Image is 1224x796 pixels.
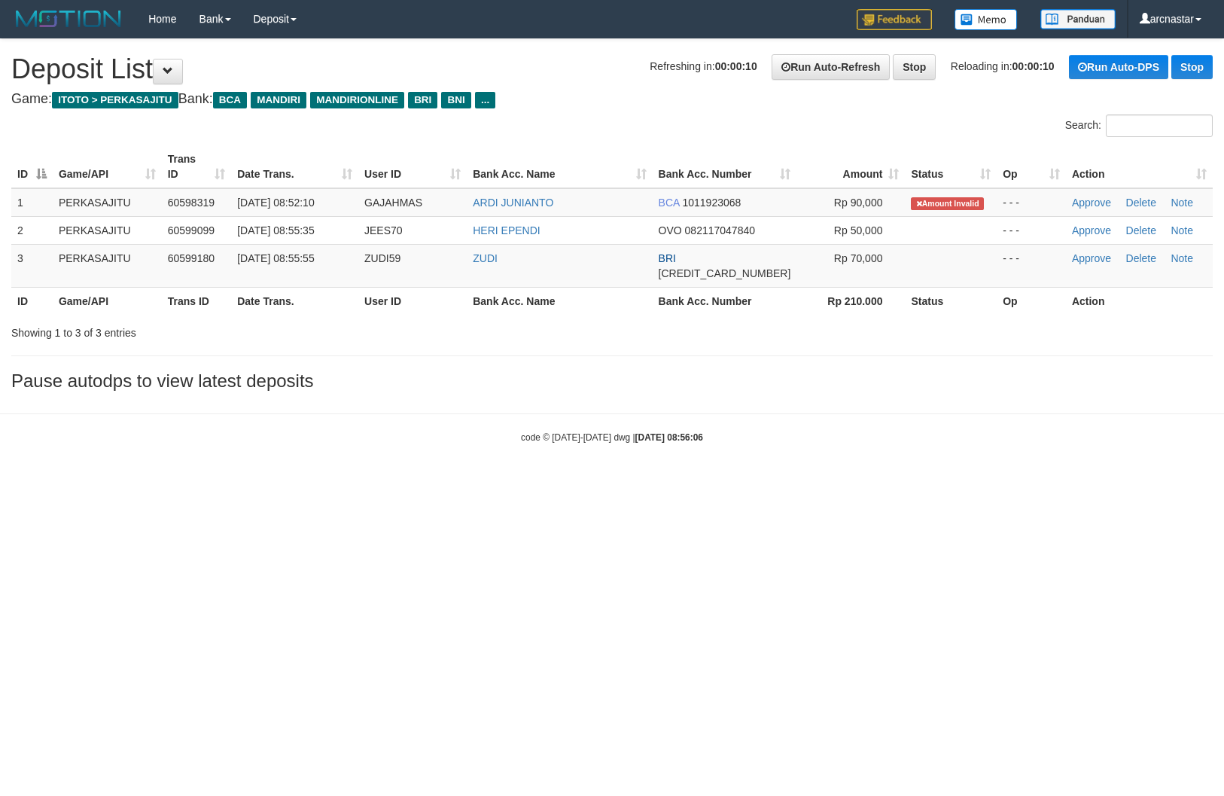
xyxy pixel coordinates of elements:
td: PERKASAJITU [53,244,162,287]
td: 2 [11,216,53,244]
label: Search: [1065,114,1213,137]
a: HERI EPENDI [473,224,540,236]
th: Bank Acc. Number: activate to sort column ascending [653,145,797,188]
span: Refreshing in: [650,60,757,72]
span: Rp 70,000 [834,252,883,264]
span: [DATE] 08:52:10 [237,197,314,209]
th: Bank Acc. Name [467,287,652,315]
span: MANDIRI [251,92,306,108]
th: Game/API: activate to sort column ascending [53,145,162,188]
img: MOTION_logo.png [11,8,126,30]
strong: 00:00:10 [1012,60,1055,72]
span: JEES70 [364,224,403,236]
th: Trans ID [162,287,231,315]
a: Delete [1126,197,1156,209]
span: [DATE] 08:55:35 [237,224,314,236]
span: OVO [659,224,682,236]
th: Action: activate to sort column ascending [1066,145,1213,188]
span: Copy 1011923068 to clipboard [682,197,741,209]
span: [DATE] 08:55:55 [237,252,314,264]
a: Approve [1072,224,1111,236]
span: 60599180 [168,252,215,264]
span: BCA [213,92,247,108]
a: Stop [1171,55,1213,79]
td: PERKASAJITU [53,188,162,217]
span: BNI [441,92,470,108]
span: Copy 588401000267500 to clipboard [659,267,791,279]
a: Delete [1126,224,1156,236]
span: Amount is not matched [911,197,983,210]
th: Rp 210.000 [796,287,905,315]
span: ITOTO > PERKASAJITU [52,92,178,108]
span: BRI [408,92,437,108]
span: 60598319 [168,197,215,209]
small: code © [DATE]-[DATE] dwg | [521,432,703,443]
span: BRI [659,252,676,264]
td: PERKASAJITU [53,216,162,244]
th: Date Trans. [231,287,358,315]
a: ZUDI [473,252,498,264]
th: ID [11,287,53,315]
th: User ID [358,287,467,315]
td: - - - [997,244,1066,287]
th: Op: activate to sort column ascending [997,145,1066,188]
td: 3 [11,244,53,287]
input: Search: [1106,114,1213,137]
th: Bank Acc. Name: activate to sort column ascending [467,145,652,188]
h4: Game: Bank: [11,92,1213,107]
span: ... [475,92,495,108]
th: Bank Acc. Number [653,287,797,315]
span: Copy 082117047840 to clipboard [685,224,755,236]
a: Approve [1072,197,1111,209]
span: Rp 50,000 [834,224,883,236]
img: panduan.png [1040,9,1116,29]
th: Date Trans.: activate to sort column ascending [231,145,358,188]
span: BCA [659,197,680,209]
a: Approve [1072,252,1111,264]
span: 60599099 [168,224,215,236]
th: Trans ID: activate to sort column ascending [162,145,231,188]
span: ZUDI59 [364,252,400,264]
th: ID: activate to sort column descending [11,145,53,188]
strong: [DATE] 08:56:06 [635,432,703,443]
h1: Deposit List [11,54,1213,84]
a: Delete [1126,252,1156,264]
a: Run Auto-DPS [1069,55,1168,79]
a: Note [1171,252,1193,264]
a: ARDI JUNIANTO [473,197,553,209]
th: Status [905,287,997,315]
span: Reloading in: [951,60,1055,72]
span: MANDIRIONLINE [310,92,404,108]
div: Showing 1 to 3 of 3 entries [11,319,499,340]
th: Status: activate to sort column ascending [905,145,997,188]
th: Action [1066,287,1213,315]
td: 1 [11,188,53,217]
td: - - - [997,188,1066,217]
th: Game/API [53,287,162,315]
span: GAJAHMAS [364,197,422,209]
td: - - - [997,216,1066,244]
th: Amount: activate to sort column ascending [796,145,905,188]
h3: Pause autodps to view latest deposits [11,371,1213,391]
a: Note [1171,197,1193,209]
th: User ID: activate to sort column ascending [358,145,467,188]
a: Stop [893,54,936,80]
strong: 00:00:10 [715,60,757,72]
img: Button%20Memo.svg [955,9,1018,30]
th: Op [997,287,1066,315]
span: Rp 90,000 [834,197,883,209]
a: Run Auto-Refresh [772,54,890,80]
a: Note [1171,224,1193,236]
img: Feedback.jpg [857,9,932,30]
